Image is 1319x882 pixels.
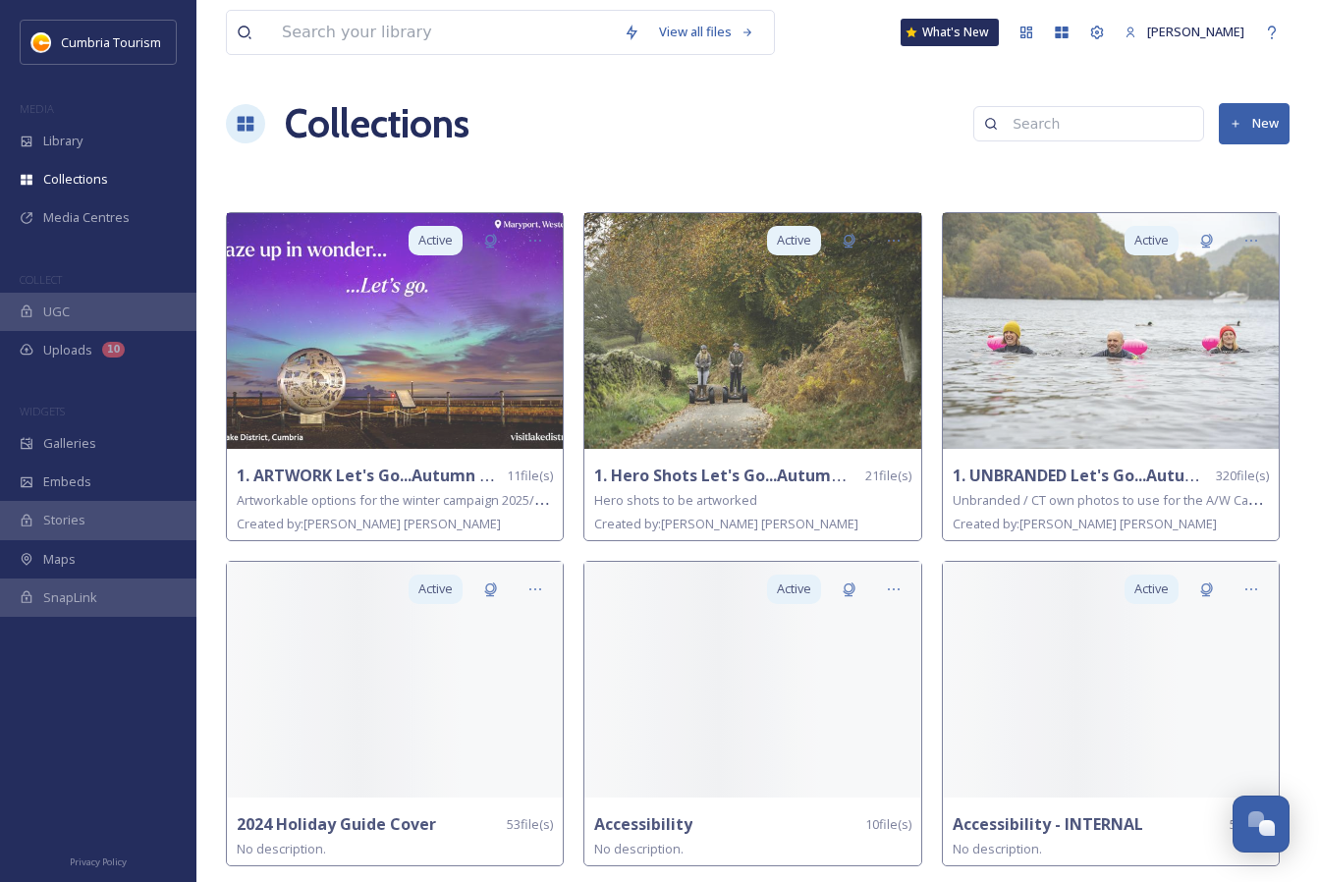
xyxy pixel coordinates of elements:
div: 10 [102,342,125,358]
span: [PERSON_NAME] [1147,23,1244,40]
span: 21 file(s) [865,467,911,485]
span: Created by: [PERSON_NAME] [PERSON_NAME] [594,515,858,532]
span: MEDIA [20,101,54,116]
span: No description. [953,840,1042,857]
span: Collections [43,170,108,189]
span: Cumbria Tourism [61,33,161,51]
span: COLLECT [20,272,62,287]
input: Search [1003,104,1193,143]
span: Active [777,231,811,249]
span: UGC [43,303,70,321]
span: Embeds [43,472,91,491]
span: Library [43,132,82,150]
span: Active [777,579,811,598]
span: Maps [43,550,76,569]
span: 53 file(s) [507,815,553,834]
span: Active [418,231,453,249]
button: New [1219,103,1290,143]
span: 5 file(s) [1230,815,1269,834]
span: Media Centres [43,208,130,227]
span: SnapLink [43,588,97,607]
span: Active [1134,579,1169,598]
strong: 1. ARTWORK Let's Go...Autumn / Winter 2025/26 [237,465,608,486]
strong: 1. Hero Shots Let's Go...Autumn / Winter 2025 [594,465,949,486]
span: Stories [43,511,85,529]
a: [PERSON_NAME] [1115,13,1254,51]
span: WIDGETS [20,404,65,418]
span: Privacy Policy [70,855,127,868]
span: Galleries [43,434,96,453]
span: 10 file(s) [865,815,911,834]
span: No description. [594,840,684,857]
img: images.jpg [31,32,51,52]
span: 11 file(s) [507,467,553,485]
img: 4369abac-0e13-4f84-b7dd-f4dd0c716007.jpg [943,213,1279,449]
strong: Accessibility - INTERNAL [953,813,1143,835]
span: Hero shots to be artworked [594,491,757,509]
button: Open Chat [1233,796,1290,853]
a: View all files [649,13,764,51]
span: Artworkable options for the winter campaign 2025/2026 [237,490,562,509]
a: Collections [285,94,469,153]
img: 7397354b-e83e-4638-baf0-5aebc664bb7d.jpg [584,213,920,449]
span: 320 file(s) [1216,467,1269,485]
span: Created by: [PERSON_NAME] [PERSON_NAME] [237,515,501,532]
img: bbc618b9-ea8a-4cc9-be12-fbc970b9ebb2.jpg [227,213,563,449]
span: Created by: [PERSON_NAME] [PERSON_NAME] [953,515,1217,532]
input: Search your library [272,11,614,54]
strong: Accessibility [594,813,692,835]
span: Uploads [43,341,92,359]
a: What's New [901,19,999,46]
span: Active [1134,231,1169,249]
strong: 2024 Holiday Guide Cover [237,813,436,835]
span: No description. [237,840,326,857]
span: Active [418,579,453,598]
a: Privacy Policy [70,849,127,872]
